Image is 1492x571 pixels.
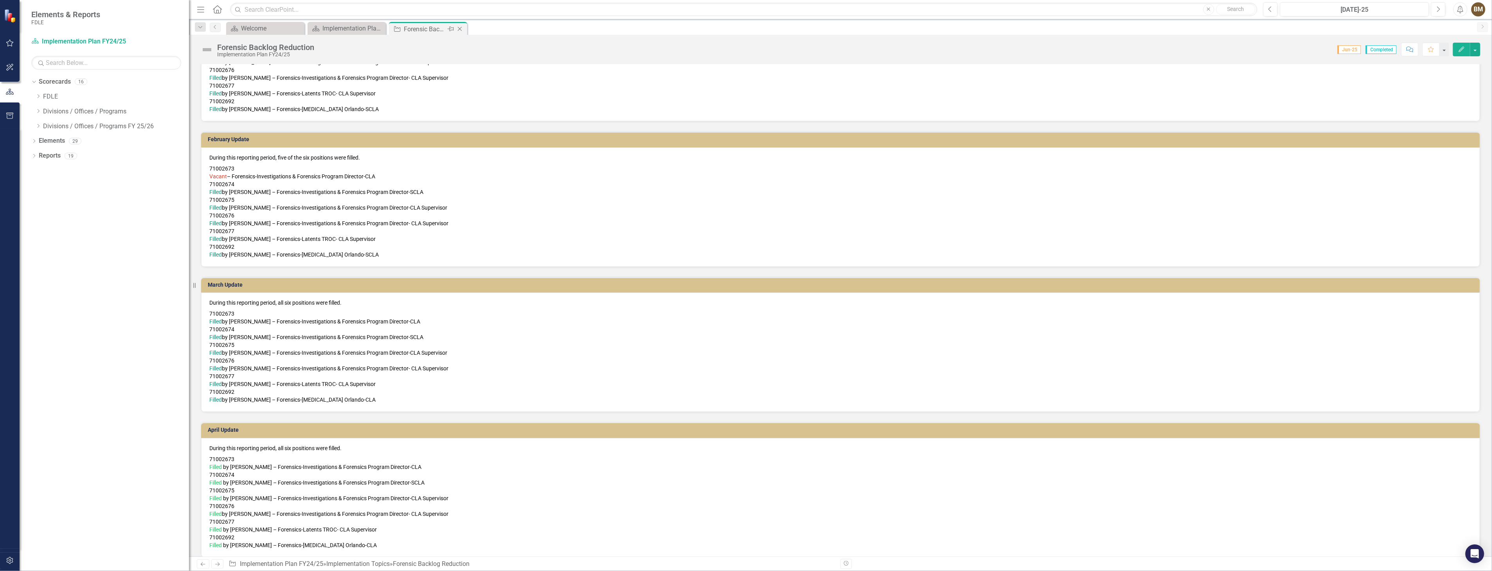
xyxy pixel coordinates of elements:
span: 71002675 [209,487,234,494]
span: Completed [1366,45,1397,54]
span: by [PERSON_NAME] – Forensics-Investigations & Forensics Program Director-CLA [223,464,421,470]
span: Filled [209,479,222,486]
p: During this reporting period, five of the six positions were filled. [209,154,1472,163]
div: Welcome [241,23,302,33]
span: by [PERSON_NAME] – Forensics-[MEDICAL_DATA] Orlando-CLA [223,542,377,548]
div: 16 [75,79,87,85]
span: Filled [209,318,222,325]
img: Not Defined [201,43,213,56]
h3: February Update [208,136,1476,142]
div: Implementation Plan FY24/25 [322,23,384,33]
div: [DATE]-25 [1283,5,1426,14]
a: Reports [39,151,61,160]
a: Welcome [228,23,302,33]
p: 71002673 by [PERSON_NAME] – Forensics-Investigations & Forensics Program Director-CLA 71002674 by... [209,308,1472,404]
span: Filled [209,397,222,403]
span: Filled [209,251,222,258]
span: Filled [209,236,222,242]
span: Filled [209,381,222,387]
p: 71002673 – Forensics-Investigations & Forensics Program Director-CLA 71002674 by [PERSON_NAME] – ... [209,163,1472,259]
span: Vacant [209,173,227,180]
h3: April Update [208,427,1476,433]
p: During this reporting period, all six positions were filled. [209,299,1472,308]
span: 71002674 [209,472,234,478]
span: Filled [209,90,222,97]
div: Forensic Backlog Reduction [217,43,314,52]
img: ClearPoint Strategy [4,8,18,23]
div: Open Intercom Messenger [1465,544,1484,563]
div: 29 [69,138,81,144]
div: Forensic Backlog Reduction [404,24,446,34]
span: by [PERSON_NAME] – Forensics-Investigations & Forensics Program Director-SCLA [223,479,425,486]
span: Filled [209,350,222,356]
span: 71002677 [209,519,234,525]
p: 71002673 – Forensics-Investigations & Forensics Program Director-CLA 71002674 by [PERSON_NAME] – ... [209,18,1472,113]
span: 71002673 [209,456,234,462]
a: Divisions / Offices / Programs [43,107,189,116]
span: Search [1227,6,1244,12]
span: by [PERSON_NAME] – Forensics-Investigations & Forensics Program Director- CLA Supervisor [222,511,448,517]
button: BM [1471,2,1485,16]
span: Filled [209,334,222,340]
a: Elements [39,136,65,145]
span: Filled [209,220,222,226]
span: Filled [209,511,222,517]
span: Filled [209,75,222,81]
span: Filled [209,205,222,211]
a: Implementation Plan FY24/25 [31,37,129,46]
a: Implementation Plan FY24/25 [310,23,384,33]
a: Divisions / Offices / Programs FY 25/26 [43,122,189,131]
div: Implementation Plan FY24/25 [217,52,314,57]
span: 71002676 [209,503,234,509]
h3: March Update [208,282,1476,288]
div: 19 [65,153,77,159]
span: Filled [209,542,222,548]
span: Filled [209,106,222,112]
span: Filled [209,365,222,372]
span: During this reporting period, all six positions were filled. [209,445,342,451]
input: Search Below... [31,56,181,70]
button: Search [1216,4,1255,15]
a: Scorecards [39,77,71,86]
a: FDLE [43,92,189,101]
span: by [PERSON_NAME] – Forensics-Investigations & Forensics Program Director-CLA Supervisor [223,495,448,501]
a: Implementation Plan FY24/25 [240,560,323,567]
div: Forensic Backlog Reduction [393,560,470,567]
span: Elements & Reports [31,10,100,19]
small: FDLE [31,19,100,25]
input: Search ClearPoint... [230,3,1257,16]
span: by [PERSON_NAME] – Forensics-Latents TROC- CLA Supervisor [223,526,377,533]
span: 71002692 [209,534,234,540]
span: Jun-25 [1337,45,1361,54]
span: Filled [209,495,222,501]
span: Filled [209,189,222,195]
div: » » [229,560,835,569]
button: [DATE]-25 [1280,2,1429,16]
a: Implementation Topics [326,560,390,567]
span: Filled [209,526,222,533]
span: Filled [209,464,222,470]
